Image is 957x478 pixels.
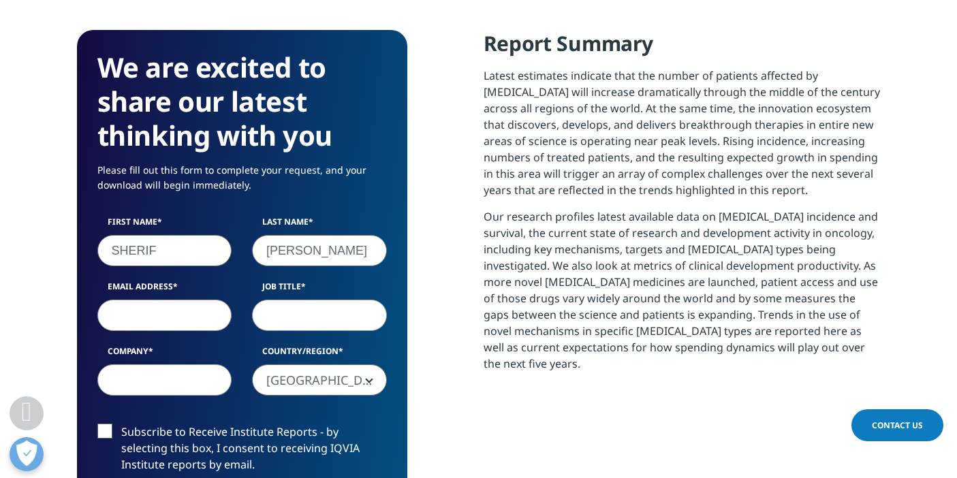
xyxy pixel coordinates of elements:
a: Contact Us [851,409,943,441]
label: Company [97,345,232,364]
label: First Name [97,216,232,235]
h3: We are excited to share our latest thinking with you [97,50,387,153]
span: Contact Us [872,419,923,431]
button: Open Preferences [10,437,44,471]
p: Latest estimates indicate that the number of patients affected by [MEDICAL_DATA] will increase dr... [484,67,881,208]
label: Email Address [97,281,232,300]
label: Job Title [252,281,387,300]
span: Egypt [253,365,386,396]
h4: Report Summary [484,30,881,67]
p: Our research profiles latest available data on [MEDICAL_DATA] incidence and survival, the current... [484,208,881,382]
label: Country/Region [252,345,387,364]
span: Egypt [252,364,387,396]
label: Last Name [252,216,387,235]
p: Please fill out this form to complete your request, and your download will begin immediately. [97,163,387,203]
